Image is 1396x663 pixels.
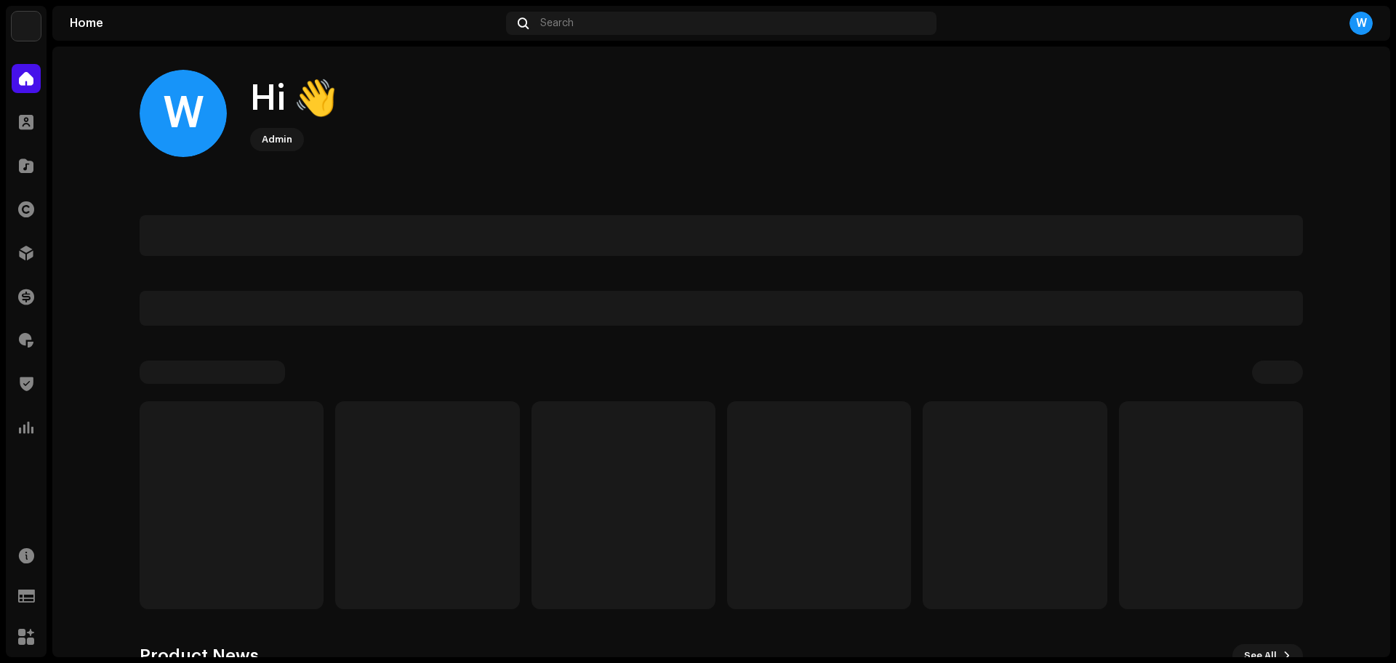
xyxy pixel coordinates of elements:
div: W [140,70,227,157]
span: Search [540,17,574,29]
div: W [1349,12,1373,35]
div: Home [70,17,500,29]
div: Hi 👋 [250,76,337,122]
img: 64f15ab7-a28a-4bb5-a164-82594ec98160 [12,12,41,41]
div: Admin [262,131,292,148]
